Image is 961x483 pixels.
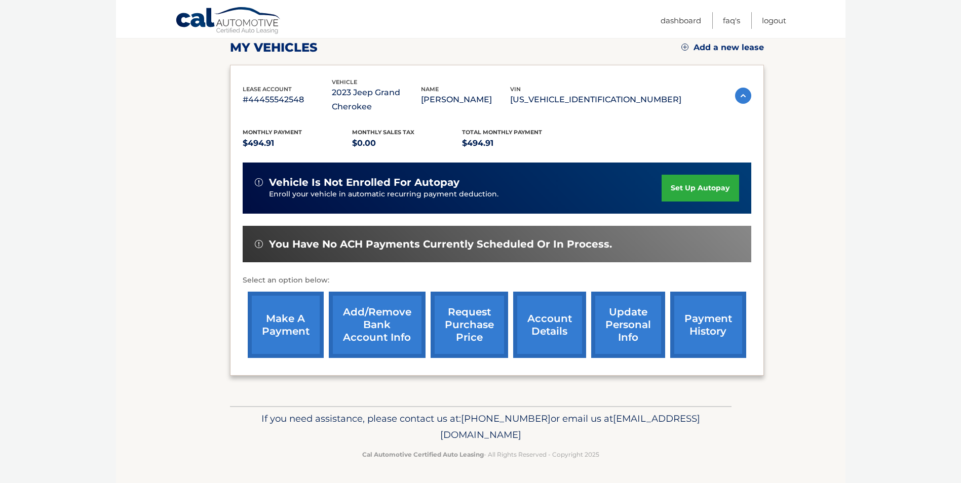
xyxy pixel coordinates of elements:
[237,449,725,460] p: - All Rights Reserved - Copyright 2025
[329,292,426,358] a: Add/Remove bank account info
[762,12,786,29] a: Logout
[243,93,332,107] p: #44455542548
[352,129,414,136] span: Monthly sales Tax
[269,238,612,251] span: You have no ACH payments currently scheduled or in process.
[362,451,484,458] strong: Cal Automotive Certified Auto Leasing
[243,129,302,136] span: Monthly Payment
[421,93,510,107] p: [PERSON_NAME]
[431,292,508,358] a: request purchase price
[591,292,665,358] a: update personal info
[175,7,282,36] a: Cal Automotive
[681,43,764,53] a: Add a new lease
[332,78,357,86] span: vehicle
[513,292,586,358] a: account details
[440,413,700,440] span: [EMAIL_ADDRESS][DOMAIN_NAME]
[461,413,551,424] span: [PHONE_NUMBER]
[670,292,746,358] a: payment history
[662,175,739,202] a: set up autopay
[269,176,459,189] span: vehicle is not enrolled for autopay
[462,129,542,136] span: Total Monthly Payment
[332,86,421,114] p: 2023 Jeep Grand Cherokee
[243,86,292,93] span: lease account
[723,12,740,29] a: FAQ's
[230,40,318,55] h2: my vehicles
[243,274,751,287] p: Select an option below:
[243,136,353,150] p: $494.91
[462,136,572,150] p: $494.91
[269,189,662,200] p: Enroll your vehicle in automatic recurring payment deduction.
[421,86,439,93] span: name
[510,86,521,93] span: vin
[352,136,462,150] p: $0.00
[681,44,688,51] img: add.svg
[255,178,263,186] img: alert-white.svg
[661,12,701,29] a: Dashboard
[255,240,263,248] img: alert-white.svg
[248,292,324,358] a: make a payment
[510,93,681,107] p: [US_VEHICLE_IDENTIFICATION_NUMBER]
[237,411,725,443] p: If you need assistance, please contact us at: or email us at
[735,88,751,104] img: accordion-active.svg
